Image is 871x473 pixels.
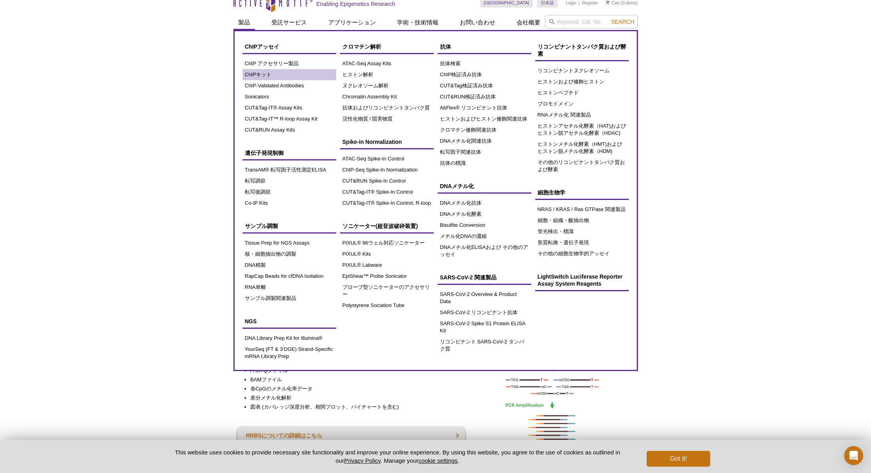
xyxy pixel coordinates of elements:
a: SARS-CoV-2 リコンビナント抗体 [438,307,531,318]
a: DNAメチル化酵素 [438,209,531,220]
a: 転写後調節 [243,187,336,198]
a: ヒストンメチル化酵素（HMT)およびヒストン脱メチル化酵素（HDM) [535,139,629,157]
a: 核・細胞抽出物の調製 [243,249,336,260]
a: CUT&RUN Spike-In Control [340,175,434,187]
a: 受託サービス [267,15,312,30]
a: ヒストンペプチド [535,87,629,98]
a: Sonicators [243,91,336,102]
li: 差分メチル化解析 [250,394,457,402]
a: 遺伝子発現制御 [243,145,336,160]
button: Search [609,18,636,25]
button: cookie settings [418,457,457,464]
a: その他の細胞生物学的アッセイ [535,248,629,259]
a: プローブ型ソニケーターのアクセサリー [340,282,434,300]
a: ATAC-Seq Spike-In Control [340,153,434,164]
a: Polystyrene Sociation Tube [340,300,434,311]
li: 各CpGのメチル化率データ [250,385,457,393]
span: 遺伝子発現制御 [245,150,284,156]
a: ヒストンアセチル化酵素（HAT)およびヒストン脱アセチル化酵素（HDAC) [535,121,629,139]
a: ATAC-Seq Assay Kits [340,58,434,69]
a: RapCap Beads for cfDNA Isolation [243,271,336,282]
span: 抗体 [440,43,451,50]
a: ChIP検証済み抗体 [438,69,531,80]
h2: Enabling Epigenetics Research [316,0,395,8]
a: リコンビナントタンパク質および酵素 [535,39,629,61]
a: ChIPアッセイ [243,39,336,54]
a: PIXUL® Kits [340,249,434,260]
a: サンプル調製関連製品 [243,293,336,304]
a: ヌクレオソーム解析 [340,80,434,91]
a: ヒストンおよび修飾ヒストン [535,76,629,87]
a: 抗体検索 [438,58,531,69]
a: 細胞生物学 [535,185,629,200]
a: 形質転換・遺伝子発現 [535,237,629,248]
input: Keyword, Cat. No. [545,15,638,28]
a: EpiShear™ Probe Sonicator [340,271,434,282]
a: YourSeq (FT & 3’DGE) Strand-Specific mRNA Library Prep [243,344,336,362]
a: TransAM® 転写因子活性測定ELISA [243,164,336,175]
span: Search [611,19,634,25]
a: CUT&Tag-IT™ R-loop Assay Kit [243,113,336,124]
span: SARS-CoV-2 関連製品 [440,274,497,281]
a: ChIP-Validated Antibodies [243,80,336,91]
span: Spike-in Normalization [342,139,402,145]
span: 細胞生物学 [538,189,565,196]
a: ヒストン解析 [340,69,434,80]
a: 会社概要 [512,15,545,30]
a: その他のリコンビナントタンパク質および酵素 [535,157,629,175]
a: DNAメチル化 [438,179,531,194]
a: クロマチン解析 [340,39,434,54]
a: 蛍光検出・標識 [535,226,629,237]
button: Got it! [647,451,710,467]
a: CUT&Tag-IT® Spike-In Control, R-loop [340,198,434,209]
a: DNAメチル化抗体 [438,198,531,209]
a: Co-IP Kits [243,198,336,209]
a: PIXUL® 96ウェル対応ソニケーター [340,237,434,249]
p: This website uses cookies to provide necessary site functionality and improve your online experie... [161,448,634,465]
a: 細胞・組織・酸抽出物 [535,215,629,226]
span: NGS [245,318,257,324]
a: CUT&RUN検証済み抗体 [438,91,531,102]
a: CUT&Tag検証済み抗体 [438,80,531,91]
a: Chromatin Assembly Kit [340,91,434,102]
a: Tissue Prep for NGS Assays [243,237,336,249]
li: BAMファイル [250,376,457,384]
a: 抗体およびリコンビナントタンパク質 [340,102,434,113]
a: DNA Library Prep Kit for Illumina® [243,333,336,344]
a: NRAS / KRAS / Ras GTPase 関連製品 [535,204,629,215]
a: 転写因子関連抗体 [438,147,531,158]
span: LightSwitch Luciferase Reporter Assay System Reagents [538,273,623,287]
a: SARS-CoV-2 Spike S1 Protein ELISA Kit [438,318,531,336]
a: お問い合わせ [455,15,500,30]
a: ソニケーター(超音波破砕装置) [340,219,434,234]
a: ChIP アクセサリー製品 [243,58,336,69]
div: Open Intercom Messenger [844,446,863,465]
a: リコンビナント SARS-CoV-2 タンパク質 [438,336,531,354]
a: 転写調節 [243,175,336,187]
a: 活性化物質 / 阻害物質 [340,113,434,124]
a: AbFlex® リコンビナント抗体 [438,102,531,113]
a: RNA単離 [243,282,336,293]
a: CUT&RUN Assay Kits [243,124,336,136]
a: Spike-in Normalization [340,134,434,149]
a: 学術・技術情報 [392,15,443,30]
a: SARS-CoV-2 Overview & Product Data [438,289,531,307]
a: NGS [243,314,336,329]
a: DNAメチル化関連抗体 [438,136,531,147]
a: LightSwitch Luciferase Reporter Assay System Reagents [535,269,629,291]
a: CUT&Tag-IT® Assay Kits [243,102,336,113]
span: サンプル調製 [245,223,278,229]
a: サンプル調製 [243,219,336,234]
a: ヒストンおよびヒストン修飾関連抗体 [438,113,531,124]
a: クロマチン修飾関連抗体 [438,124,531,136]
a: メチル化DNAの濃縮 [438,231,531,242]
a: 抗体 [438,39,531,54]
a: ChIP-Seq Spike-In Normalization [340,164,434,175]
a: Privacy Policy [344,457,380,464]
a: RRBSについての詳細はこちら [237,427,465,444]
a: Bisulfite Conversion [438,220,531,231]
a: CUT&Tag-IT® Spike-In Control [340,187,434,198]
a: アプリケーション [324,15,380,30]
img: Your Cart [606,0,610,4]
a: DNAメチル化ELISAおよび その他のアッセイ [438,242,531,260]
